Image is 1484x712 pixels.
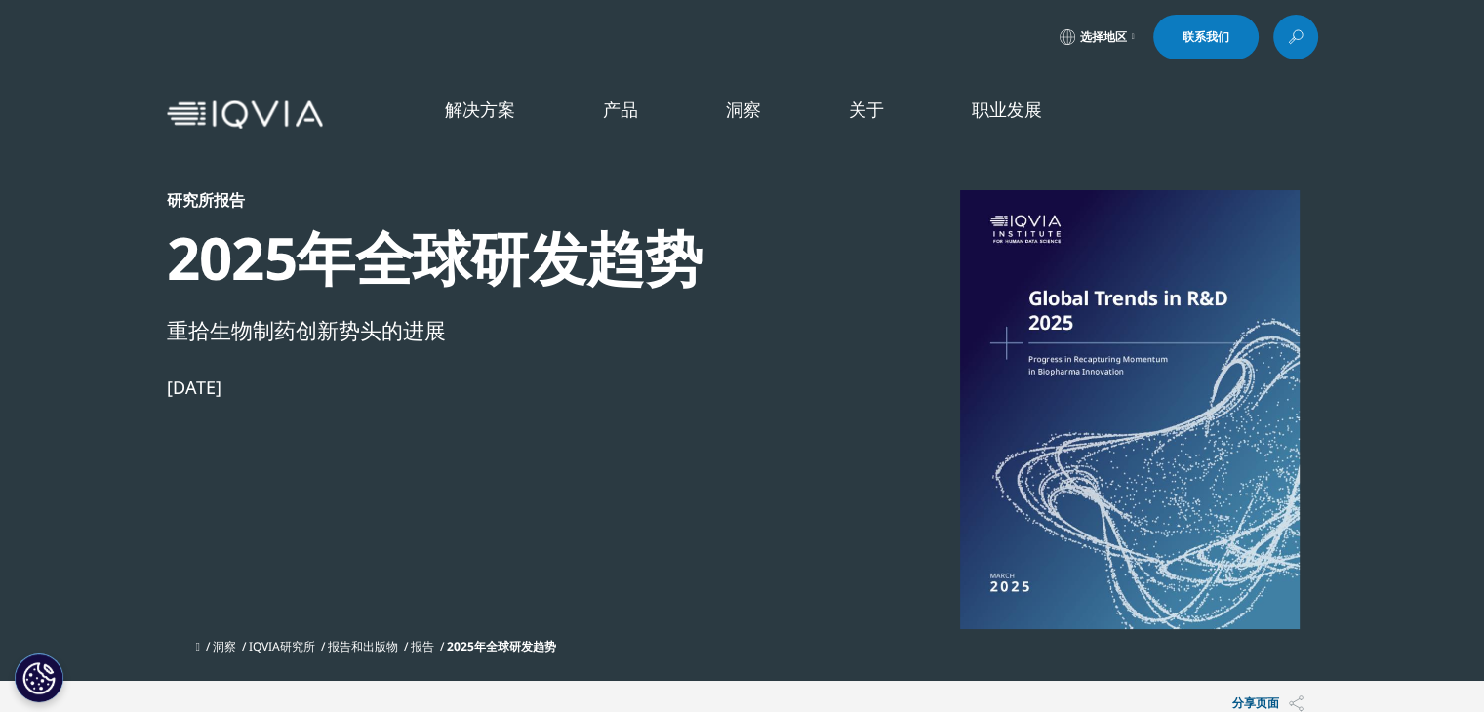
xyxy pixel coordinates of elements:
[249,638,315,654] a: IQVIA研究所
[972,98,1042,122] a: 职业发展
[447,638,556,654] font: 2025年全球研发趋势
[167,376,221,399] font: [DATE]
[1232,694,1279,711] font: 分享页面
[445,98,515,122] a: 解决方案
[726,98,761,121] font: 洞察
[15,653,63,702] button: Cookie 设置
[167,315,446,344] font: 重拾生物制药创新势头的进展
[1289,695,1304,712] img: 分享页面
[1080,28,1127,45] font: 选择地区
[1153,15,1259,59] a: 联系我们
[849,98,884,121] font: 关于
[328,638,398,654] a: 报告和出版物
[603,98,638,121] font: 产品
[167,100,323,129] img: IQVIA医疗信息技术和制药临床研究公司
[726,98,761,122] a: 洞察
[849,98,884,122] a: 关于
[213,638,236,654] a: 洞察
[167,218,702,297] font: 2025年全球研发趋势
[603,98,638,122] a: 产品
[331,68,1318,161] nav: 基本的
[445,98,515,121] font: 解决方案
[1183,28,1229,45] font: 联系我们
[167,189,245,211] font: 研究所报告
[411,638,434,654] a: 报告
[972,98,1042,121] font: 职业发展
